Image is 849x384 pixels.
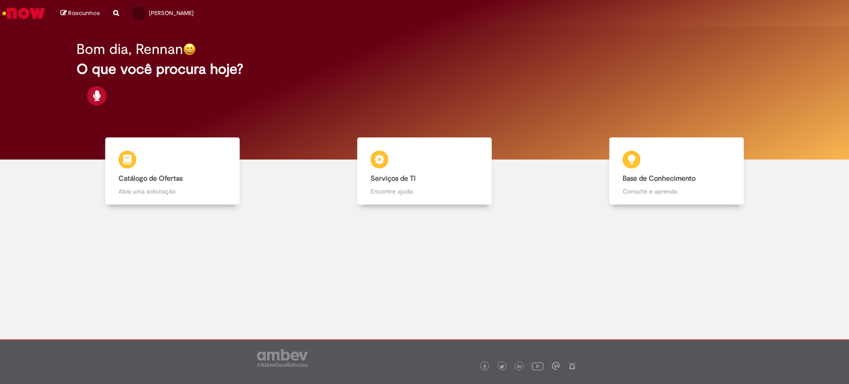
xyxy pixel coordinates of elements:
[500,365,504,369] img: logo_footer_twitter.png
[119,187,226,196] p: Abra uma solicitação
[568,362,576,370] img: logo_footer_naosei.png
[1,4,46,22] img: ServiceNow
[149,9,194,17] span: [PERSON_NAME]
[623,187,730,196] p: Consulte e aprenda
[371,187,478,196] p: Encontre ajuda
[46,137,298,205] a: Catálogo de Ofertas Abra uma solicitação
[76,61,773,77] h2: O que você procura hoje?
[257,349,308,367] img: logo_footer_ambev_rotulo_gray.png
[183,43,196,56] img: happy-face.png
[482,365,487,369] img: logo_footer_facebook.png
[68,9,100,17] span: Rascunhos
[61,9,100,18] a: Rascunhos
[552,362,560,370] img: logo_footer_workplace.png
[623,174,696,183] b: Base de Conhecimento
[532,360,543,372] img: logo_footer_youtube.png
[119,174,183,183] b: Catálogo de Ofertas
[551,137,803,205] a: Base de Conhecimento Consulte e aprenda
[371,174,416,183] b: Serviços de TI
[517,364,522,369] img: logo_footer_linkedin.png
[76,42,183,57] h2: Bom dia, Rennan
[298,137,551,205] a: Serviços de TI Encontre ajuda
